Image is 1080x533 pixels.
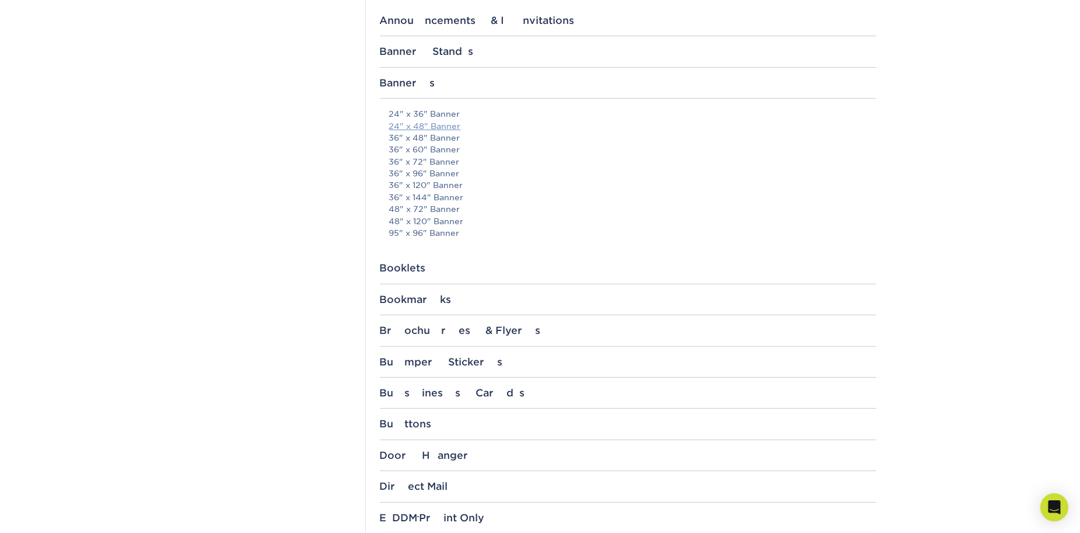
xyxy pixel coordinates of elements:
div: Business Cards [380,387,876,399]
div: Direct Mail [380,480,876,492]
div: Brochures & Flyers [380,325,876,336]
a: 36" x 60" Banner [389,145,460,154]
a: 36" x 120" Banner [389,180,463,190]
div: Banner Stands [380,46,876,57]
a: 24" x 48" Banner [389,121,461,131]
div: Bookmarks [380,294,876,305]
a: 36" x 96" Banner [389,169,460,178]
div: Booklets [380,262,876,274]
a: 24" x 36" Banner [389,109,460,119]
a: 95" x 96" Banner [389,228,460,238]
a: 36" x 72" Banner [389,157,460,166]
div: Buttons [380,418,876,430]
div: Bumper Stickers [380,356,876,368]
small: ® [418,515,420,520]
div: EDDM Print Only [380,512,876,524]
div: Door Hanger [380,450,876,461]
div: Banners [380,77,876,89]
div: Open Intercom Messenger [1040,493,1068,521]
div: Announcements & Invitations [380,15,876,26]
a: 36" x 48" Banner [389,133,460,142]
a: 48" x 72" Banner [389,204,460,214]
a: 36" x 144" Banner [389,193,464,202]
a: 48" x 120" Banner [389,217,464,226]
